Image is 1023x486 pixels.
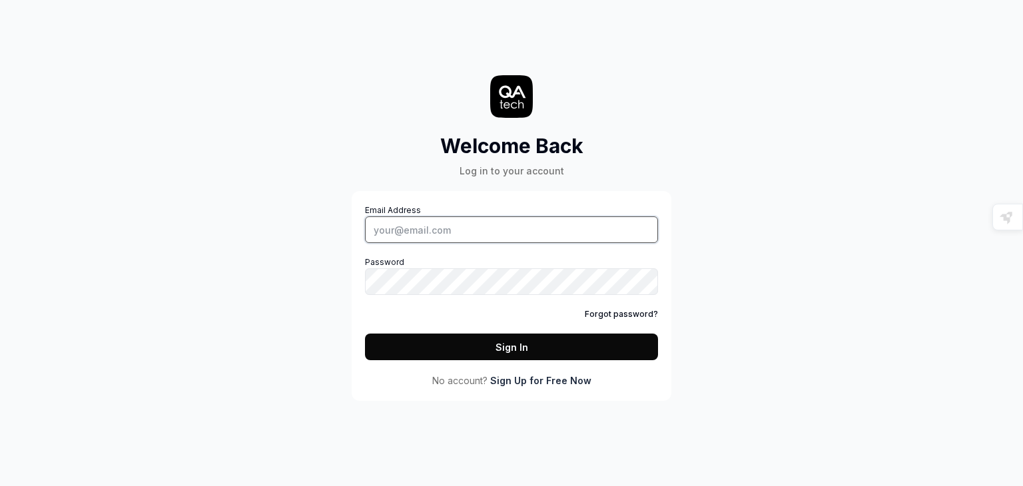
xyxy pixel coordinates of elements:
button: Sign In [365,334,658,360]
div: Log in to your account [440,164,583,178]
a: Sign Up for Free Now [490,373,591,387]
label: Email Address [365,204,658,243]
h2: Welcome Back [440,131,583,161]
a: Forgot password? [585,308,658,320]
label: Password [365,256,658,295]
input: Password [365,268,658,295]
span: No account? [432,373,488,387]
input: Email Address [365,216,658,243]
